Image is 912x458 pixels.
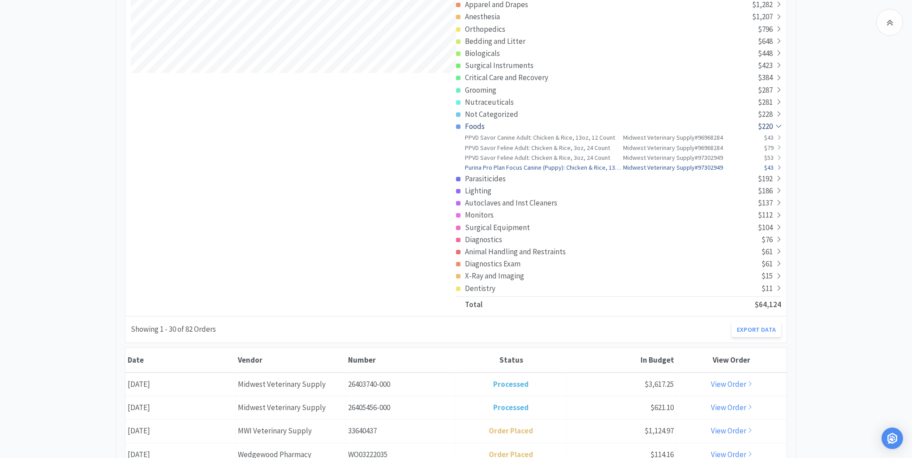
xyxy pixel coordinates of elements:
[465,133,623,142] div: PPVD Savor Canine Adult: Chicken & Rice, 13oz, 12 Count
[236,373,346,396] div: Midwest Veterinary Supply
[125,419,236,442] div: [DATE]
[465,143,623,153] div: PPVD Savor Feline Adult: Chicken & Rice, 3oz, 24 Count
[764,154,774,162] span: $53
[623,133,728,142] div: Midwest Veterinary Supply # 96968284
[465,198,557,208] span: Autoclaves and Inst Cleaners
[758,48,773,58] span: $448
[758,210,773,220] span: $112
[752,12,773,21] span: $1,207
[128,355,233,365] div: Date
[758,36,773,46] span: $648
[758,223,773,232] span: $104
[761,271,773,281] span: $15
[348,355,454,365] div: Number
[761,283,773,293] span: $11
[465,235,502,244] span: Diagnostics
[645,426,674,436] span: $1,124.97
[236,419,346,442] div: MWI Veterinary Supply
[465,210,494,220] span: Monitors
[758,60,773,70] span: $423
[465,283,495,293] span: Dentistry
[465,153,623,163] div: PPVD Savor Feline Adult: Chicken & Rice, 3oz, 24 Count
[711,426,753,436] a: View Order
[650,402,674,412] span: $621.10
[236,396,346,419] div: Midwest Veterinary Supply
[761,247,773,257] span: $61
[465,121,485,131] span: Foods
[764,144,774,152] span: $79
[465,12,500,21] span: Anesthesia
[465,163,623,172] div: Purina Pro Plan Focus Canine (Puppy): Chicken & Rice, 13oz, 12 Count
[758,121,773,131] span: $220
[758,97,773,107] span: $281
[465,247,566,257] span: Animal Handling and Restraints
[679,355,784,365] div: View Order
[711,402,753,412] a: View Order
[711,379,753,389] a: View Order
[456,143,781,153] a: PPVD Savor Feline Adult: Chicken & Rice, 3oz, 24 CountMidwest Veterinary Supply#96968284$79
[456,133,781,142] a: PPVD Savor Canine Adult: Chicken & Rice, 13oz, 12 CountMidwest Veterinary Supply#96968284$43
[758,109,773,119] span: $228
[346,373,456,396] div: 26403740-000
[493,402,529,412] span: Processed
[346,396,456,419] div: 26405456-000
[465,259,521,269] span: Diagnostics Exam
[456,153,781,163] a: PPVD Savor Feline Adult: Chicken & Rice, 3oz, 24 CountMidwest Veterinary Supply#97302949$53
[465,85,496,95] span: Grooming
[465,271,524,281] span: X-Ray and Imaging
[758,73,773,82] span: $384
[465,300,482,309] span: Total
[568,355,674,365] div: In Budget
[764,163,774,171] span: $43
[761,259,773,269] span: $61
[465,73,548,82] span: Critical Care and Recovery
[465,60,533,70] span: Surgical Instruments
[465,109,518,119] span: Not Categorized
[882,428,903,449] div: Open Intercom Messenger
[755,300,781,309] span: $64,124
[623,163,728,172] div: Midwest Veterinary Supply # 97302949
[764,133,774,141] span: $43
[238,355,344,365] div: Vendor
[125,373,236,396] div: [DATE]
[465,186,491,196] span: Lighting
[758,85,773,95] span: $287
[465,36,525,46] span: Bedding and Litter
[456,163,781,172] a: Purina Pro Plan Focus Canine (Puppy): Chicken & Rice, 13oz, 12 CountMidwest Veterinary Supply#973...
[731,322,781,337] a: Export Data
[465,223,530,232] span: Surgical Equipment
[758,24,773,34] span: $796
[346,419,456,442] div: 33640437
[645,379,674,389] span: $3,617.25
[489,426,533,436] span: Order Placed
[465,174,506,184] span: Parasiticides
[465,24,505,34] span: Orthopedics
[758,174,773,184] span: $192
[758,198,773,208] span: $137
[458,355,564,365] div: Status
[131,323,216,335] div: Showing 1 - 30 of 82 Orders
[623,153,728,163] div: Midwest Veterinary Supply # 97302949
[493,379,529,389] span: Processed
[465,97,514,107] span: Nutraceuticals
[761,235,773,244] span: $76
[465,48,500,58] span: Biologicals
[623,143,728,153] div: Midwest Veterinary Supply # 96968284
[758,186,773,196] span: $186
[125,396,236,419] div: [DATE]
